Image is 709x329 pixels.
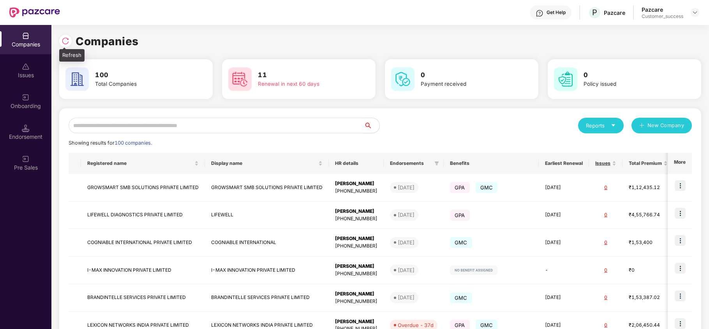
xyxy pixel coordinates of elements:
div: Customer_success [642,13,683,19]
button: plusNew Company [631,118,692,133]
img: svg+xml;base64,PHN2ZyB4bWxucz0iaHR0cDovL3d3dy53My5vcmcvMjAwMC9zdmciIHdpZHRoPSIxMjIiIGhlaWdodD0iMj... [450,265,497,275]
div: [DATE] [398,239,414,246]
td: COGNIABLE INTERNATIONAL [205,229,329,256]
img: svg+xml;base64,PHN2ZyB4bWxucz0iaHR0cDovL3d3dy53My5vcmcvMjAwMC9zdmciIHdpZHRoPSI2MCIgaGVpZ2h0PSI2MC... [228,67,252,91]
img: icon [675,263,686,274]
td: BRANDINTELLE SERVICES PRIVATE LIMITED [81,284,205,312]
td: COGNIABLE INTERNATIONAL PRIVATE LIMITED [81,229,205,256]
span: Showing results for [69,140,152,146]
td: [DATE] [539,202,589,229]
td: LIFEWELL DIAGNOSTICS PRIVATE LIMITED [81,202,205,229]
img: icon [675,208,686,219]
img: svg+xml;base64,PHN2ZyB4bWxucz0iaHR0cDovL3d3dy53My5vcmcvMjAwMC9zdmciIHdpZHRoPSI2MCIgaGVpZ2h0PSI2MC... [554,67,577,91]
div: Get Help [547,9,566,16]
td: LIFEWELL [205,202,329,229]
div: [PHONE_NUMBER] [335,270,377,278]
div: [DATE] [398,211,414,219]
div: [PHONE_NUMBER] [335,215,377,223]
td: I-MAX INNOVATION PRIVATE LIMITED [205,256,329,284]
h3: 100 [95,70,187,80]
div: Pazcare [642,6,683,13]
span: GMC [476,182,498,193]
img: icon [675,318,686,329]
img: svg+xml;base64,PHN2ZyBpZD0iSXNzdWVzX2Rpc2FibGVkIiB4bWxucz0iaHR0cDovL3d3dy53My5vcmcvMjAwMC9zdmciIH... [22,63,30,71]
h3: 0 [421,70,513,80]
div: [PERSON_NAME] [335,290,377,298]
div: Overdue - 37d [398,321,434,329]
img: svg+xml;base64,PHN2ZyB3aWR0aD0iMjAiIGhlaWdodD0iMjAiIHZpZXdCb3g9IjAgMCAyMCAyMCIgZmlsbD0ibm9uZSIgeG... [22,94,30,101]
span: filter [434,161,439,166]
div: 0 [595,294,616,301]
span: GPA [450,182,470,193]
img: icon [675,180,686,191]
span: Endorsements [390,160,431,166]
div: Refresh [59,49,85,62]
div: 0 [595,239,616,246]
th: Registered name [81,153,205,174]
td: [DATE] [539,229,589,256]
img: svg+xml;base64,PHN2ZyBpZD0iQ29tcGFuaWVzIiB4bWxucz0iaHR0cDovL3d3dy53My5vcmcvMjAwMC9zdmciIHdpZHRoPS... [22,32,30,40]
div: Reports [586,122,616,129]
div: Pazcare [604,9,625,16]
div: [DATE] [398,294,414,301]
img: New Pazcare Logo [9,7,60,18]
div: Payment received [421,80,513,88]
div: ₹1,53,400 [629,239,668,246]
div: [DATE] [398,266,414,274]
span: search [363,122,379,129]
div: [PHONE_NUMBER] [335,187,377,195]
th: HR details [329,153,384,174]
td: [DATE] [539,284,589,312]
div: [PERSON_NAME] [335,180,377,187]
span: GMC [450,237,472,248]
img: svg+xml;base64,PHN2ZyB3aWR0aD0iMjAiIGhlaWdodD0iMjAiIHZpZXdCb3g9IjAgMCAyMCAyMCIgZmlsbD0ibm9uZSIgeG... [22,155,30,163]
div: [PHONE_NUMBER] [335,298,377,305]
img: svg+xml;base64,PHN2ZyBpZD0iRHJvcGRvd24tMzJ4MzIiIHhtbG5zPSJodHRwOi8vd3d3LnczLm9yZy8yMDAwL3N2ZyIgd2... [692,9,698,16]
div: 0 [595,184,616,191]
span: P [592,8,597,17]
span: Display name [211,160,317,166]
td: GROWSMART SMB SOLUTIONS PRIVATE LIMITED [205,174,329,202]
img: icon [675,235,686,246]
div: [PERSON_NAME] [335,235,377,242]
img: svg+xml;base64,PHN2ZyB4bWxucz0iaHR0cDovL3d3dy53My5vcmcvMjAwMC9zdmciIHdpZHRoPSI2MCIgaGVpZ2h0PSI2MC... [65,67,89,91]
span: filter [433,159,441,168]
span: Total Premium [629,160,662,166]
img: svg+xml;base64,PHN2ZyB4bWxucz0iaHR0cDovL3d3dy53My5vcmcvMjAwMC9zdmciIHdpZHRoPSI2MCIgaGVpZ2h0PSI2MC... [391,67,414,91]
div: [PHONE_NUMBER] [335,242,377,250]
span: plus [639,123,644,129]
span: GPA [450,210,470,221]
h1: Companies [76,33,139,50]
td: I-MAX INNOVATION PRIVATE LIMITED [81,256,205,284]
div: 0 [595,267,616,274]
th: Display name [205,153,329,174]
td: - [539,256,589,284]
div: Total Companies [95,80,187,88]
div: 0 [595,322,616,329]
th: Issues [589,153,623,174]
div: [PERSON_NAME] [335,318,377,325]
div: ₹2,06,450.44 [629,322,668,329]
img: icon [675,290,686,301]
button: search [363,118,380,133]
img: svg+xml;base64,PHN2ZyBpZD0iUmVsb2FkLTMyeDMyIiB4bWxucz0iaHR0cDovL3d3dy53My5vcmcvMjAwMC9zdmciIHdpZH... [62,37,69,45]
span: Issues [595,160,610,166]
div: [PERSON_NAME] [335,263,377,270]
th: Total Premium [623,153,674,174]
h3: 0 [584,70,675,80]
div: ₹1,53,387.02 [629,294,668,301]
th: More [668,153,692,174]
th: Earliest Renewal [539,153,589,174]
div: 0 [595,211,616,219]
h3: 11 [258,70,350,80]
span: 100 companies. [115,140,152,146]
th: Benefits [444,153,539,174]
td: GROWSMART SMB SOLUTIONS PRIVATE LIMITED [81,174,205,202]
div: Renewal in next 60 days [258,80,350,88]
td: [DATE] [539,174,589,202]
span: caret-down [611,123,616,128]
img: svg+xml;base64,PHN2ZyB3aWR0aD0iMTQuNSIgaGVpZ2h0PSIxNC41IiB2aWV3Qm94PSIwIDAgMTYgMTYiIGZpbGw9Im5vbm... [22,124,30,132]
div: ₹0 [629,267,668,274]
div: ₹4,55,766.74 [629,211,668,219]
div: ₹1,12,435.12 [629,184,668,191]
